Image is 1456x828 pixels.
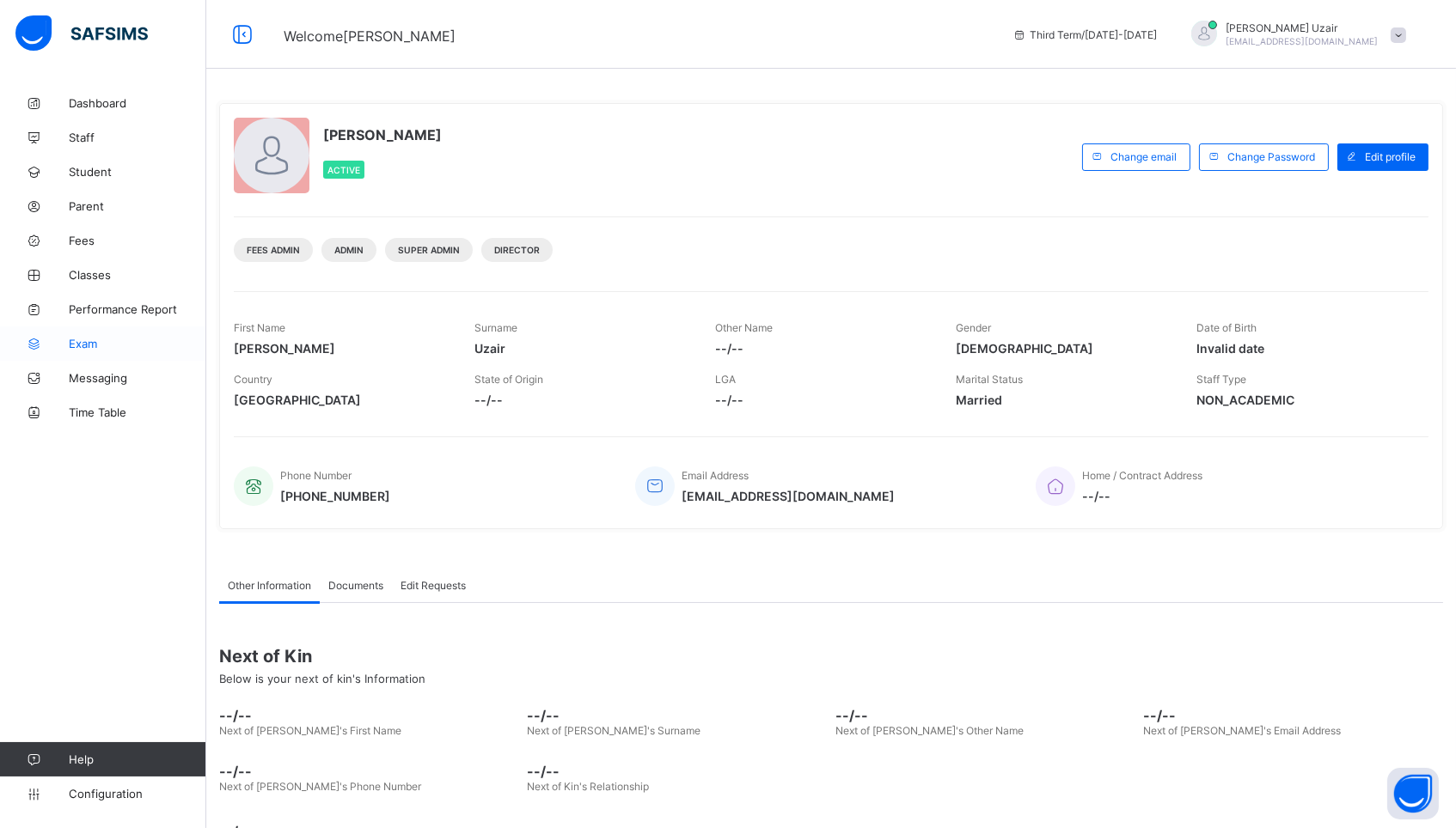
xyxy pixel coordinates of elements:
span: Home / Contract Address [1082,469,1202,482]
span: Staff [69,131,206,144]
span: Next of [PERSON_NAME]'s Surname [528,724,701,737]
span: Fees [69,234,206,247]
span: Super Admin [398,245,460,255]
span: --/-- [715,393,930,407]
div: SheikhUzair [1174,21,1415,49]
span: [EMAIL_ADDRESS][DOMAIN_NAME] [1226,36,1378,46]
span: Documents [328,579,383,592]
span: Admin [334,245,364,255]
img: safsims [15,15,148,52]
span: DIRECTOR [494,245,540,255]
span: Married [956,393,1171,407]
span: --/-- [219,707,519,724]
span: NON_ACADEMIC [1196,393,1411,407]
span: Exam [69,337,206,350]
button: Open asap [1387,768,1439,819]
span: --/-- [528,763,828,780]
span: [DEMOGRAPHIC_DATA] [956,341,1171,356]
span: --/-- [219,763,519,780]
span: Change email [1110,150,1177,163]
span: --/-- [835,707,1135,724]
span: --/-- [528,707,828,724]
span: Configuration [69,787,205,801]
span: Parent [69,199,206,213]
span: session/term information [1012,28,1157,41]
span: Date of Birth [1196,321,1257,334]
span: [EMAIL_ADDRESS][DOMAIN_NAME] [682,489,895,503]
span: [PERSON_NAME] Uzair [1226,21,1378,34]
span: Next of [PERSON_NAME]'s Email Address [1144,724,1342,737]
span: Phone Number [280,469,352,482]
span: [PERSON_NAME] [323,126,442,143]
span: Next of [PERSON_NAME]'s Other Name [835,724,1024,737]
span: Change Password [1227,150,1315,163]
span: State of Origin [474,373,543,386]
span: Country [234,373,272,386]
span: --/-- [474,393,689,407]
span: Time Table [69,405,206,419]
span: Uzair [474,341,689,356]
span: Dashboard [69,96,206,110]
span: --/-- [1144,707,1444,724]
span: Next of [PERSON_NAME]'s Phone Number [219,780,421,793]
span: --/-- [1082,489,1202,503]
span: Active [327,165,360,175]
span: Help [69,752,205,766]
span: Gender [956,321,991,334]
span: LGA [715,373,736,386]
span: Surname [474,321,517,334]
span: Edit Requests [401,579,466,592]
span: Next of [PERSON_NAME]'s First Name [219,724,401,737]
span: First Name [234,321,285,334]
span: Welcome [PERSON_NAME] [284,27,456,45]
span: Student [69,165,206,179]
span: Other Name [715,321,773,334]
span: [PHONE_NUMBER] [280,489,390,503]
span: Below is your next of kin's Information [219,672,425,685]
span: Marital Status [956,373,1023,386]
span: Fees Admin [247,245,300,255]
span: [PERSON_NAME] [234,341,449,356]
span: Edit profile [1365,150,1416,163]
span: Classes [69,268,206,282]
span: Invalid date [1196,341,1411,356]
span: --/-- [715,341,930,356]
span: Next of Kin's Relationship [528,780,650,793]
span: Next of Kin [219,646,1443,667]
span: Email Address [682,469,749,482]
span: Other Information [228,579,311,592]
span: [GEOGRAPHIC_DATA] [234,393,449,407]
span: Performance Report [69,302,206,316]
span: Staff Type [1196,373,1246,386]
span: Messaging [69,371,206,385]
